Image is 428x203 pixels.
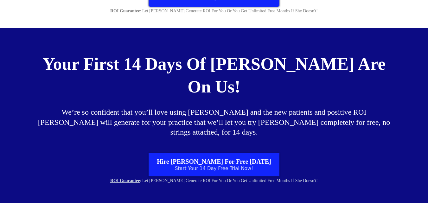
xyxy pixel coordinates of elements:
span: Start Your 14 Day Free Trial Now! [175,166,253,171]
p: : Let [PERSON_NAME] Generate ROI For You Or You Get Unlimited Free Months If She Doesn't! [35,8,393,14]
p: : Let [PERSON_NAME] Generate ROI For You Or You Get Unlimited Free Months If She Doesn't! [35,178,393,184]
u: ROI Guarantee [110,9,140,13]
strong: Your First 14 Days Of [PERSON_NAME] Are On Us! [42,54,386,96]
u: ROI Guarantee [110,178,140,183]
span: Hire [PERSON_NAME] For Free [DATE] [157,158,271,165]
p: We’re so confident that you’ll love using [PERSON_NAME] and the new patients and positive ROI [PE... [35,107,393,137]
a: Hire Irine For Free Today Start Your 14 Day Free Trial Now! [149,153,279,176]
